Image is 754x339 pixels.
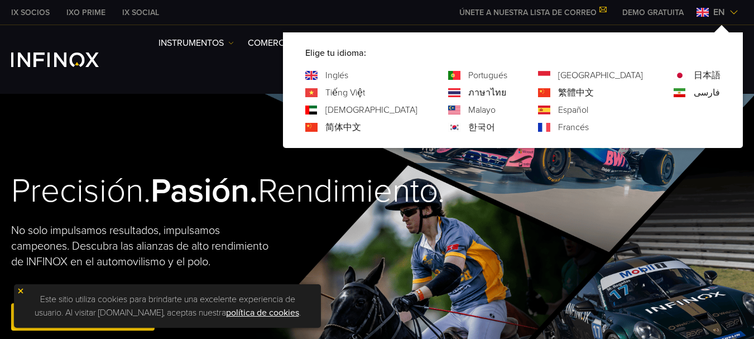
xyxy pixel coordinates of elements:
a: Idioma [468,121,495,134]
a: Idioma [558,69,643,82]
font: en [713,7,725,18]
font: Francés [558,122,589,133]
font: Español [558,104,588,116]
font: Instrumentos [159,37,224,49]
font: IXO PRIME [66,8,105,17]
a: Idioma [558,121,589,134]
font: 한국어 [468,122,495,133]
a: Idioma [558,103,588,117]
a: Idioma [468,103,496,117]
font: No solo impulsamos resultados, impulsamos campeones. Descubra las alianzas de alto rendimiento de... [11,224,268,269]
font: . [299,307,301,318]
font: [GEOGRAPHIC_DATA] [558,70,643,81]
font: DEMO GRATUITA [622,8,684,17]
font: Elige tu idioma: [305,47,366,59]
font: 繁體中文 [558,87,594,98]
font: 简体中文 [325,122,361,133]
font: COMERCIO [248,37,294,49]
font: Malayo [468,104,496,116]
font: Precisión. [11,171,151,211]
font: IX SOCIAL [122,8,159,17]
a: Abrir una cuenta real [11,303,155,331]
font: Portugués [468,70,507,81]
a: ÚNETE A NUESTRA LISTA DE CORREO [451,8,614,17]
a: Instrumentos [159,36,234,50]
a: INFINOX [3,7,58,18]
font: ภาษาไทย [468,87,506,98]
font: Tiếng Việt [325,87,365,98]
a: Idioma [694,69,721,82]
font: ÚNETE A NUESTRA LISTA DE CORREO [459,8,597,17]
a: política de cookies [226,307,299,318]
a: Idioma [694,86,720,99]
a: Idioma [468,86,506,99]
font: Pasión. [151,171,258,211]
a: Logotipo de INFINOX [11,52,125,67]
a: Idioma [558,86,594,99]
font: Inglés [325,70,348,81]
a: INFINOX [114,7,167,18]
font: فارسی [694,87,720,98]
a: Idioma [325,86,365,99]
a: Idioma [468,69,507,82]
a: COMERCIO [248,36,304,50]
a: Idioma [325,103,417,117]
font: 日本語 [694,70,721,81]
a: Idioma [325,121,361,134]
font: Rendimiento. [258,171,445,211]
img: icono de cierre amarillo [17,287,25,295]
a: Idioma [325,69,348,82]
font: [DEMOGRAPHIC_DATA] [325,104,417,116]
a: INFINOX [58,7,114,18]
a: MENÚ INFINOX [614,7,692,18]
font: Este sitio utiliza cookies para brindarte una excelente experiencia de usuario. Al visitar [DOMAI... [35,294,295,318]
font: IX SOCIOS [11,8,50,17]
